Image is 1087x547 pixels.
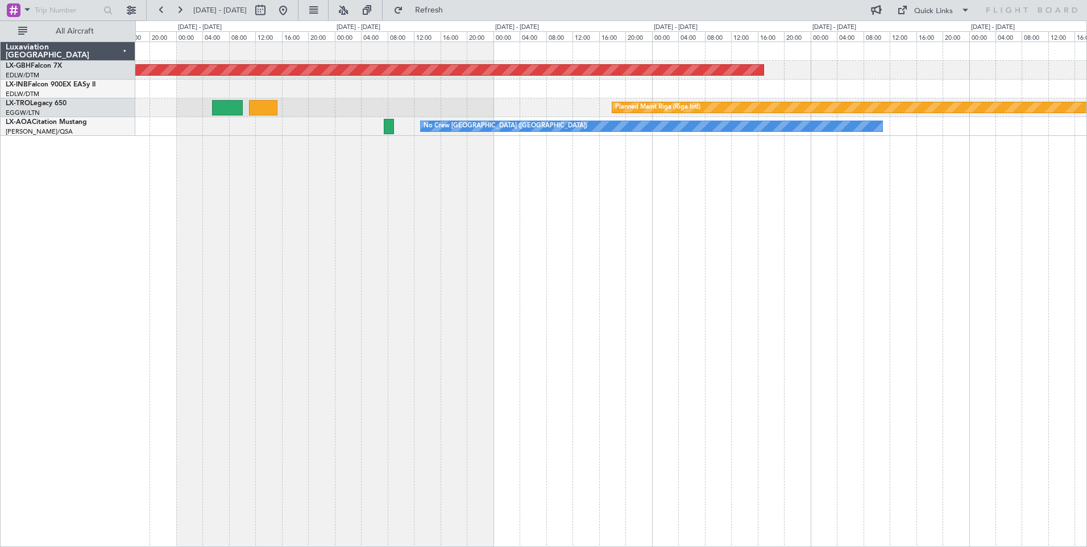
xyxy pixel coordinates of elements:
[1022,31,1048,42] div: 08:00
[255,31,281,42] div: 12:00
[969,31,995,42] div: 00:00
[615,99,700,116] div: Planned Maint Riga (Riga Intl)
[495,23,539,32] div: [DATE] - [DATE]
[6,119,32,126] span: LX-AOA
[405,6,453,14] span: Refresh
[467,31,493,42] div: 20:00
[652,31,678,42] div: 00:00
[388,31,414,42] div: 08:00
[123,31,150,42] div: 16:00
[6,90,39,98] a: EDLW/DTM
[1048,31,1074,42] div: 12:00
[520,31,546,42] div: 04:00
[731,31,757,42] div: 12:00
[625,31,652,42] div: 20:00
[6,63,62,69] a: LX-GBHFalcon 7X
[891,1,976,19] button: Quick Links
[6,63,31,69] span: LX-GBH
[6,81,28,88] span: LX-INB
[441,31,467,42] div: 16:00
[943,31,969,42] div: 20:00
[35,2,100,19] input: Trip Number
[654,23,698,32] div: [DATE] - [DATE]
[282,31,308,42] div: 16:00
[971,23,1015,32] div: [DATE] - [DATE]
[176,31,202,42] div: 00:00
[864,31,890,42] div: 08:00
[178,23,222,32] div: [DATE] - [DATE]
[30,27,120,35] span: All Aircraft
[193,5,247,15] span: [DATE] - [DATE]
[837,31,863,42] div: 04:00
[758,31,784,42] div: 16:00
[705,31,731,42] div: 08:00
[13,22,123,40] button: All Aircraft
[6,119,87,126] a: LX-AOACitation Mustang
[202,31,229,42] div: 04:00
[6,71,39,80] a: EDLW/DTM
[916,31,943,42] div: 16:00
[361,31,387,42] div: 04:00
[995,31,1022,42] div: 04:00
[546,31,572,42] div: 08:00
[914,6,953,17] div: Quick Links
[6,100,30,107] span: LX-TRO
[424,118,587,135] div: No Crew [GEOGRAPHIC_DATA] ([GEOGRAPHIC_DATA])
[812,23,856,32] div: [DATE] - [DATE]
[388,1,457,19] button: Refresh
[678,31,704,42] div: 04:00
[335,31,361,42] div: 00:00
[6,127,73,136] a: [PERSON_NAME]/QSA
[890,31,916,42] div: 12:00
[414,31,440,42] div: 12:00
[493,31,520,42] div: 00:00
[811,31,837,42] div: 00:00
[6,100,67,107] a: LX-TROLegacy 650
[6,81,96,88] a: LX-INBFalcon 900EX EASy II
[784,31,810,42] div: 20:00
[572,31,599,42] div: 12:00
[150,31,176,42] div: 20:00
[599,31,625,42] div: 16:00
[337,23,380,32] div: [DATE] - [DATE]
[308,31,334,42] div: 20:00
[6,109,40,117] a: EGGW/LTN
[229,31,255,42] div: 08:00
